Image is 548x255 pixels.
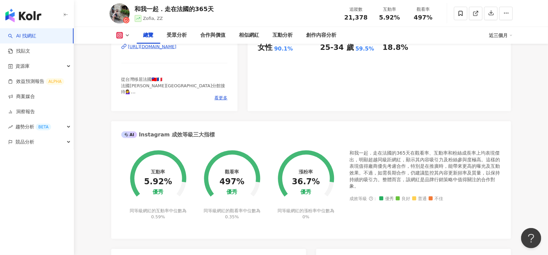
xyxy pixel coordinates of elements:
[306,31,337,39] div: 創作內容分析
[414,14,433,21] span: 497%
[121,44,228,50] a: [URL][DOMAIN_NAME]
[277,208,335,220] div: 同等級網紅的漲粉率中位數為
[219,177,244,187] div: 497%
[489,30,513,41] div: 近三個月
[292,177,320,187] div: 36.7%
[5,9,41,22] img: logo
[411,6,436,13] div: 觀看率
[201,31,226,39] div: 合作與價值
[355,45,374,53] div: 59.5%
[36,124,51,130] div: BETA
[15,119,51,134] span: 趨勢分析
[429,196,444,201] span: 不佳
[8,78,64,85] a: 效益預測報告ALPHA
[225,169,239,174] div: 觀看率
[121,131,215,138] div: Instagram 成效等級三大指標
[143,16,163,21] span: Zofia, ZZ
[121,77,225,113] span: 從台灣移居法國🇹🇼🇫🇷 法國[PERSON_NAME][GEOGRAPHIC_DATA]分館接待💁‍♀️ 美好生活💕好物團購🛍️ 養兒👦育女👧雙寶媽 和我一起•走在法國的365天
[379,196,394,201] span: 優秀
[128,44,177,50] div: [URL][DOMAIN_NAME]
[239,31,259,39] div: 相似網紅
[225,214,239,219] span: 0.35%
[320,42,354,53] div: 25-34 歲
[343,6,369,13] div: 追蹤數
[383,42,408,53] div: 18.8%
[377,6,403,13] div: 互動率
[151,214,165,219] span: 0.59%
[521,228,541,248] iframe: Help Scout Beacon - Open
[15,59,30,74] span: 資源庫
[396,196,411,201] span: 良好
[350,150,501,190] div: 和我一起．走在法國的365天在觀看率、互動率和粉絲成長率上均表現傑出，明顯超越同級距網紅，顯示其內容吸引力及粉絲參與度極高。這樣的表現值得廠商優先考慮合作，特別是在推廣時，能帶來更高的曝光及互動...
[350,196,501,201] div: 成效等級 ：
[8,108,35,115] a: 洞察報告
[302,214,309,219] span: 0%
[8,48,30,55] a: 找貼文
[8,33,36,39] a: searchAI 找網紅
[135,5,214,13] div: 和我一起．走在法國的365天
[258,42,272,53] div: 女性
[143,31,154,39] div: 總覽
[110,3,130,24] img: KOL Avatar
[167,31,187,39] div: 受眾分析
[203,208,261,220] div: 同等級網紅的觀看率中位數為
[300,189,311,195] div: 優秀
[412,196,427,201] span: 普通
[344,14,368,21] span: 21,378
[8,125,13,129] span: rise
[129,208,187,220] div: 同等級網紅的互動率中位數為
[214,95,227,101] span: 看更多
[274,45,293,53] div: 90.1%
[151,169,165,174] div: 互動率
[144,177,172,187] div: 5.92%
[8,93,35,100] a: 商案媒合
[227,189,238,195] div: 優秀
[299,169,313,174] div: 漲粉率
[273,31,293,39] div: 互動分析
[15,134,34,150] span: 競品分析
[379,14,400,21] span: 5.92%
[121,131,137,138] div: AI
[153,189,163,195] div: 優秀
